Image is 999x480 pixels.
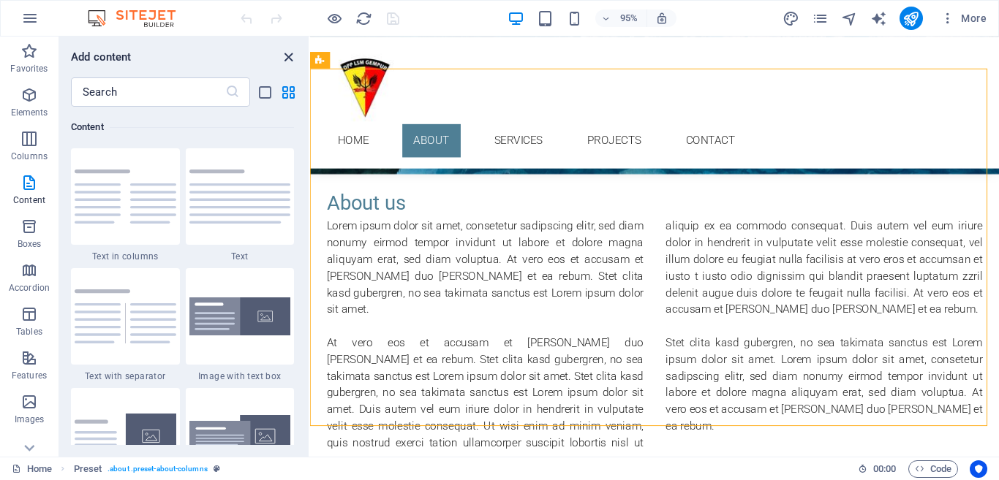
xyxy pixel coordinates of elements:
[214,465,220,473] i: This element is a customizable preset
[71,251,180,262] span: Text in columns
[935,7,992,30] button: More
[189,415,291,458] img: text-image-overlap.svg
[75,289,176,343] img: text-with-separator.svg
[9,282,50,294] p: Accordion
[12,460,52,478] a: Click to cancel selection. Double-click to open Pages
[902,10,919,27] i: Publish
[71,118,294,136] h6: Content
[71,48,132,66] h6: Add content
[870,9,888,27] button: text_generator
[189,169,291,224] img: text.svg
[940,11,987,26] span: More
[870,10,887,27] i: AI Writer
[12,370,47,381] p: Features
[71,77,225,107] input: Search
[279,83,297,101] button: grid-view
[883,463,886,474] span: :
[11,107,48,118] p: Elements
[74,460,220,478] nav: breadcrumb
[11,151,48,162] p: Columns
[655,12,668,25] i: On resize automatically adjust zoom level to fit chosen device.
[84,9,194,27] img: Editor Logo
[108,460,208,478] span: . about .preset-about-columns
[279,48,297,66] button: close panel
[970,460,987,478] button: Usercentrics
[71,370,180,382] span: Text with separator
[841,9,859,27] button: navigator
[595,9,647,27] button: 95%
[908,460,958,478] button: Code
[812,9,829,27] button: pages
[325,9,343,27] button: Click here to leave preview mode and continue editing
[783,10,799,27] i: Design (Ctrl+Alt+Y)
[355,10,372,27] i: Reload page
[873,460,896,478] span: 00 00
[812,10,829,27] i: Pages (Ctrl+Alt+S)
[783,9,800,27] button: design
[10,63,48,75] p: Favorites
[75,414,176,459] img: text-with-image-v4.svg
[71,148,180,262] div: Text in columns
[75,169,176,224] img: text-in-columns.svg
[189,297,291,336] img: image-with-text-box.svg
[186,370,295,382] span: Image with text box
[617,9,641,27] h6: 95%
[355,9,372,27] button: reload
[900,7,923,30] button: publish
[71,268,180,382] div: Text with separator
[186,268,295,382] div: Image with text box
[13,194,45,206] p: Content
[858,460,897,478] h6: Session time
[18,238,42,250] p: Boxes
[74,460,102,478] span: Click to select. Double-click to edit
[841,10,858,27] i: Navigator
[15,414,45,425] p: Images
[186,251,295,262] span: Text
[186,148,295,262] div: Text
[915,460,951,478] span: Code
[256,83,274,101] button: list-view
[16,326,42,338] p: Tables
